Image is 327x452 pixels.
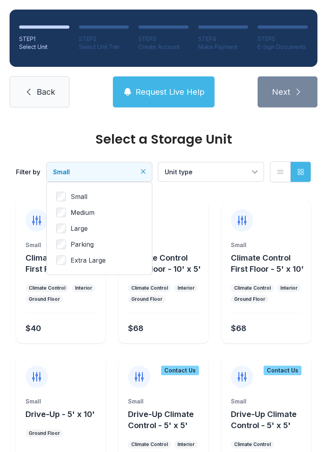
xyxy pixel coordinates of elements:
[231,241,301,249] div: Small
[71,224,88,233] span: Large
[138,43,189,51] div: Create Account
[16,167,40,177] div: Filter by
[131,441,168,448] div: Climate Control
[131,296,162,302] div: Ground Floor
[26,241,96,249] div: Small
[234,285,271,291] div: Climate Control
[165,168,193,176] span: Unit type
[75,285,92,291] div: Interior
[231,323,246,334] div: $68
[56,224,66,233] input: Large
[198,43,248,51] div: Make Payment
[231,397,301,405] div: Small
[56,208,66,217] input: Medium
[71,255,106,265] span: Extra Large
[19,35,69,43] div: STEP 1
[161,366,199,375] div: Contact Us
[26,323,41,334] div: $40
[231,253,304,274] span: Climate Control First Floor - 5' x 10'
[53,168,70,176] span: Small
[258,43,308,51] div: E-Sign Documents
[26,409,95,420] button: Drive-Up - 5' x 10'
[231,409,308,431] button: Drive-Up Climate Control - 5' x 5'
[234,441,271,448] div: Climate Control
[128,323,144,334] div: $68
[138,35,189,43] div: STEP 3
[231,252,308,275] button: Climate Control First Floor - 5' x 10'
[79,35,129,43] div: STEP 2
[177,285,195,291] div: Interior
[131,285,168,291] div: Climate Control
[26,397,96,405] div: Small
[128,241,199,249] div: Small
[158,162,264,181] button: Unit type
[71,240,94,249] span: Parking
[47,162,152,181] button: Small
[128,397,199,405] div: Small
[136,86,205,97] span: Request Live Help
[198,35,248,43] div: STEP 4
[56,192,66,201] input: Small
[26,253,95,274] span: Climate Control First Floor - 5' x 5'
[26,252,102,275] button: Climate Control First Floor - 5' x 5'
[79,43,129,51] div: Select Unit Tier
[280,285,297,291] div: Interior
[128,409,205,431] button: Drive-Up Climate Control - 5' x 5'
[258,35,308,43] div: STEP 5
[19,43,69,51] div: Select Unit
[128,252,205,275] button: Climate Control First Floor - 10' x 5'
[139,168,147,175] button: Clear filters
[231,409,297,430] span: Drive-Up Climate Control - 5' x 5'
[272,86,290,97] span: Next
[37,86,55,97] span: Back
[234,296,265,302] div: Ground Floor
[264,366,301,375] div: Contact Us
[56,255,66,265] input: Extra Large
[128,253,201,274] span: Climate Control First Floor - 10' x 5'
[56,240,66,249] input: Parking
[128,409,194,430] span: Drive-Up Climate Control - 5' x 5'
[26,409,95,419] span: Drive-Up - 5' x 10'
[71,208,95,217] span: Medium
[177,441,195,448] div: Interior
[16,133,311,146] div: Select a Storage Unit
[29,296,60,302] div: Ground Floor
[29,285,65,291] div: Climate Control
[29,430,60,436] div: Ground Floor
[71,192,87,201] span: Small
